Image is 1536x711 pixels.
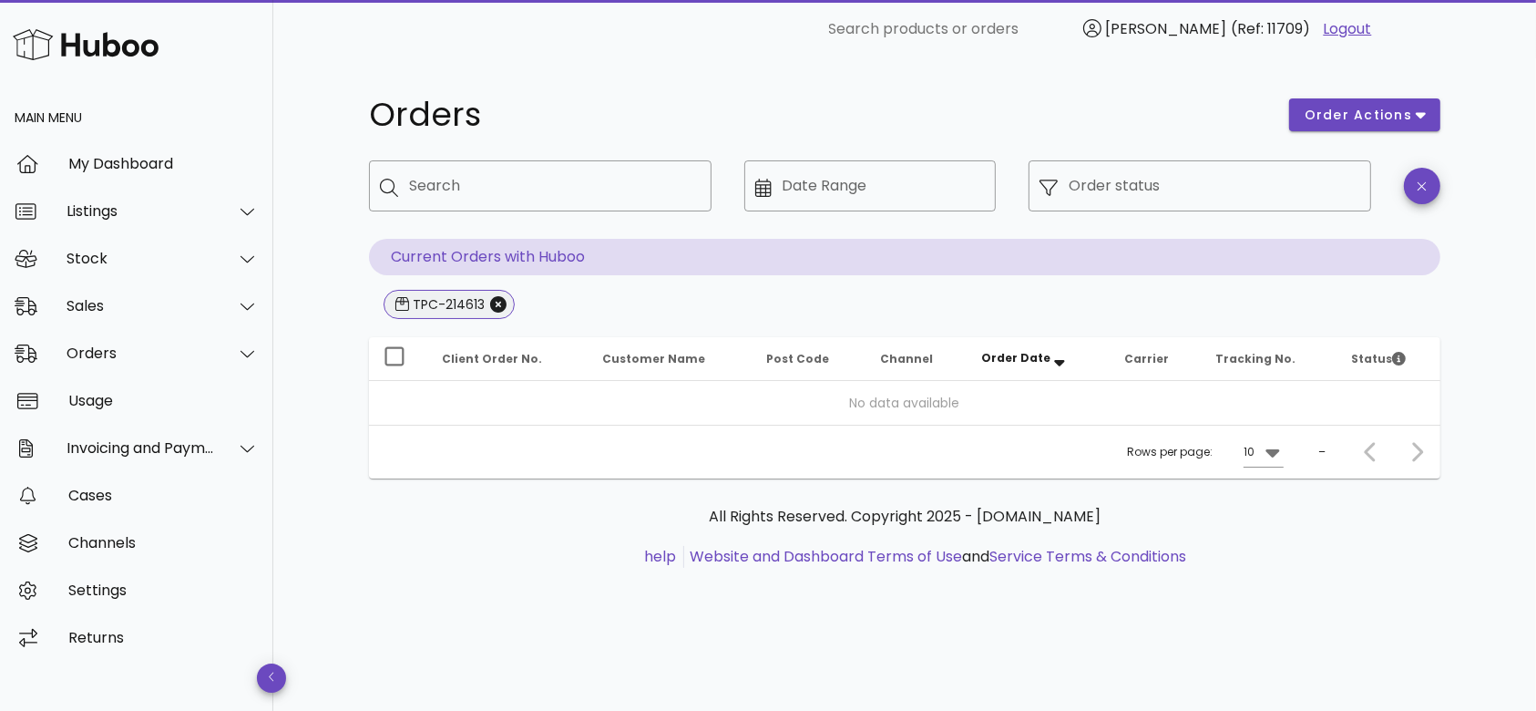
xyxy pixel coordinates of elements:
div: My Dashboard [68,155,259,172]
span: (Ref: 11709) [1232,18,1311,39]
span: order actions [1304,106,1413,125]
div: Rows per page: [1127,426,1284,479]
a: Logout [1324,18,1372,40]
th: Post Code [752,337,865,381]
td: No data available [369,381,1440,425]
span: Post Code [766,351,829,366]
h1: Orders [369,98,1267,131]
div: 10 [1244,444,1254,460]
span: Channel [880,351,933,366]
div: – [1318,444,1326,460]
li: and [684,546,1187,568]
div: Cases [68,487,259,504]
span: Order Date [982,350,1051,366]
span: Status [1351,351,1406,366]
a: help [645,546,677,567]
a: Website and Dashboard Terms of Use [691,546,963,567]
div: Channels [68,534,259,551]
div: Stock [67,250,215,267]
th: Carrier [1110,337,1201,381]
th: Channel [865,337,968,381]
span: [PERSON_NAME] [1106,18,1227,39]
th: Status [1336,337,1440,381]
div: 10Rows per page: [1244,438,1284,467]
th: Client Order No. [427,337,588,381]
div: Usage [68,392,259,409]
th: Tracking No. [1201,337,1336,381]
div: Returns [68,629,259,646]
span: Carrier [1124,351,1169,366]
span: Tracking No. [1215,351,1295,366]
div: Invoicing and Payments [67,439,215,457]
div: TPC-214613 [409,295,485,314]
p: All Rights Reserved. Copyright 2025 - [DOMAIN_NAME] [384,506,1426,528]
th: Order Date: Sorted descending. Activate to remove sorting. [968,337,1110,381]
button: Close [490,296,507,313]
button: order actions [1289,98,1440,131]
div: Sales [67,297,215,314]
th: Customer Name [588,337,752,381]
div: Settings [68,582,259,599]
div: Listings [67,202,215,220]
span: Customer Name [602,351,705,366]
span: Client Order No. [442,351,542,366]
a: Service Terms & Conditions [990,546,1187,567]
div: Orders [67,345,215,362]
img: Huboo Logo [13,25,159,64]
p: Current Orders with Huboo [369,239,1440,275]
